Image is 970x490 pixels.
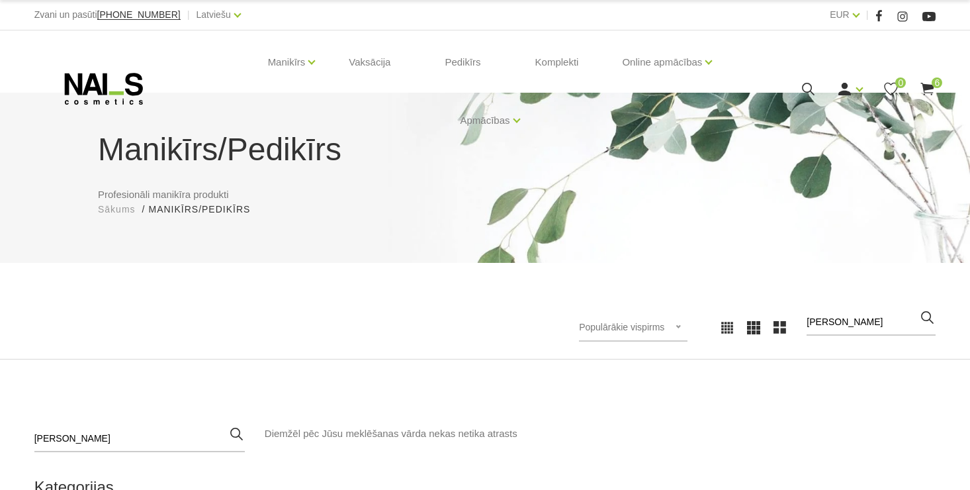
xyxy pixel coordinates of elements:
[97,9,181,20] span: [PHONE_NUMBER]
[866,7,869,23] span: |
[460,94,509,147] a: Apmācības
[97,10,181,20] a: [PHONE_NUMBER]
[579,322,664,332] span: Populārākie vispirms
[187,7,190,23] span: |
[895,77,906,88] span: 0
[932,77,942,88] span: 6
[830,7,850,23] a: EUR
[622,36,702,89] a: Online apmācības
[338,30,401,94] a: Vaksācija
[525,30,590,94] a: Komplekti
[34,7,181,23] div: Zvani un pasūti
[807,309,936,336] input: Meklēt produktus ...
[34,426,245,452] input: Meklēt produktus ...
[98,204,136,215] span: Sākums
[148,203,263,217] li: Manikīrs/Pedikīrs
[434,30,491,94] a: Pedikīrs
[88,126,882,217] div: Profesionāli manikīra produkti
[919,81,936,97] a: 6
[883,81,899,97] a: 0
[268,36,306,89] a: Manikīrs
[98,203,136,217] a: Sākums
[265,426,936,442] div: Diemžēl pēc Jūsu meklēšanas vārda nekas netika atrasts
[197,7,231,23] a: Latviešu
